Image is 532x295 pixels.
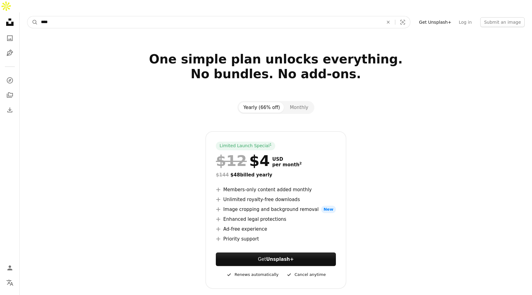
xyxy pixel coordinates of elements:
[415,17,455,27] a: Get Unsplash+
[216,153,270,169] div: $4
[480,17,525,27] button: Submit an image
[216,196,336,203] li: Unlimited royalty-free downloads
[286,271,326,278] div: Cancel anytime
[27,16,38,28] button: Search Unsplash
[216,153,247,169] span: $12
[216,171,336,179] div: $48 billed yearly
[4,104,16,116] a: Download History
[216,235,336,243] li: Priority support
[381,16,395,28] button: Clear
[216,142,275,150] div: Limited Launch Special
[4,277,16,289] button: Language
[216,216,336,223] li: Enhanced legal protections
[76,52,475,96] h2: One simple plan unlocks everything. No bundles. No add-ons.
[4,262,16,274] a: Log in / Sign up
[266,257,294,262] strong: Unsplash+
[239,102,285,113] button: Yearly (66% off)
[216,172,229,178] span: $144
[395,16,410,28] button: Visual search
[285,102,313,113] button: Monthly
[4,16,16,30] a: Home — Unsplash
[216,253,336,266] button: GetUnsplash+
[4,32,16,44] a: Photos
[226,271,279,278] div: Renews automatically
[299,161,302,165] sup: 2
[27,16,410,28] form: Find visuals sitewide
[216,225,336,233] li: Ad-free experience
[4,74,16,87] a: Explore
[216,206,336,213] li: Image cropping and background removal
[272,156,302,162] span: USD
[216,186,336,193] li: Members-only content added monthly
[298,162,303,168] a: 2
[321,206,336,213] span: New
[272,162,302,168] span: per month
[4,89,16,101] a: Collections
[268,143,273,149] a: 1
[270,143,272,146] sup: 1
[4,47,16,59] a: Illustrations
[455,17,475,27] a: Log in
